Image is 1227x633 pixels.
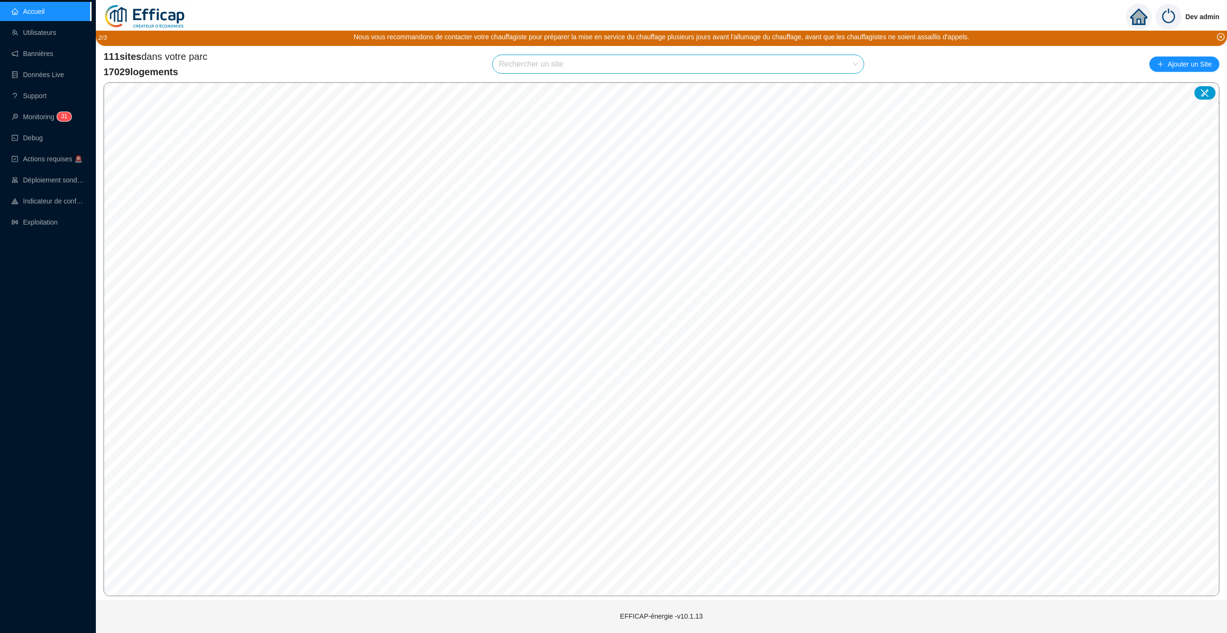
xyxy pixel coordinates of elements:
span: Ajouter un Site [1168,57,1212,71]
a: homeAccueil [12,8,45,15]
span: Actions requises 🚨 [23,155,82,163]
span: Dev admin [1185,1,1219,32]
span: close-circle [1217,33,1225,41]
span: home [1130,8,1147,25]
a: questionSupport [12,92,46,100]
span: check-square [12,156,18,162]
button: Ajouter un Site [1149,57,1219,72]
a: clusterDéploiement sondes [12,176,84,184]
a: slidersExploitation [12,218,58,226]
a: heat-mapIndicateur de confort [12,197,84,205]
a: monitorMonitoring31 [12,113,69,121]
span: 17029 logements [104,65,208,79]
div: Nous vous recommandons de contacter votre chauffagiste pour préparer la mise en service du chauff... [354,32,970,42]
i: 2 / 3 [98,34,107,41]
canvas: Map [104,83,1218,596]
sup: 31 [57,112,71,121]
a: notificationBannières [12,50,53,57]
span: plus [1157,61,1164,68]
a: databaseDonnées Live [12,71,64,79]
a: codeDebug [12,134,43,142]
span: 3 [61,113,64,120]
span: dans votre parc [104,50,208,63]
span: 111 sites [104,51,141,62]
span: 1 [64,113,68,120]
span: EFFICAP-énergie - v10.1.13 [620,612,703,620]
img: power [1156,4,1181,30]
a: teamUtilisateurs [12,29,56,36]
